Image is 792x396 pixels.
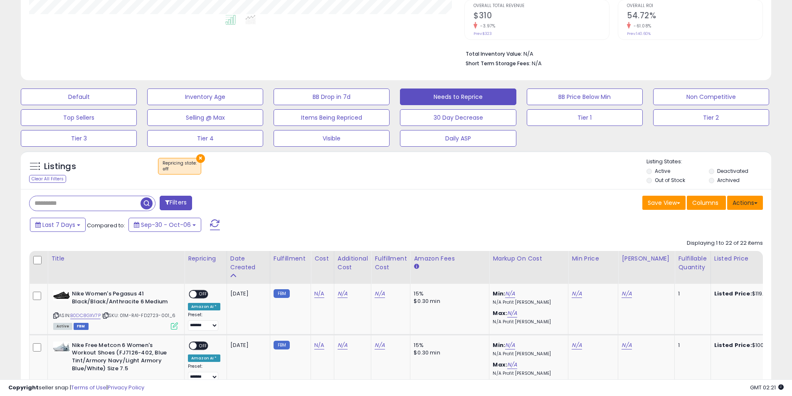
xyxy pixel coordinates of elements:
button: Save View [642,196,686,210]
label: Out of Stock [655,177,685,184]
button: Default [21,89,137,105]
b: Short Term Storage Fees: [466,60,530,67]
img: 419vtm8Y9xL._SL40_.jpg [53,290,70,300]
th: The percentage added to the cost of goods (COGS) that forms the calculator for Min & Max prices. [489,251,568,284]
div: [DATE] [230,290,264,298]
div: off [163,166,197,172]
b: Nike Women's Pegasus 41 Black/Black/Anthracite 6 Medium [72,290,173,307]
a: N/A [375,341,385,349]
button: 30 Day Decrease [400,109,516,126]
div: ASIN: [53,290,178,329]
a: N/A [314,290,324,298]
a: N/A [338,341,348,349]
button: Actions [727,196,763,210]
button: Tier 1 [527,109,643,126]
p: N/A Profit [PERSON_NAME] [493,371,562,376]
span: OFF [197,291,210,298]
div: Preset: [188,364,220,382]
div: Min Price [572,254,614,263]
div: 15% [414,342,483,349]
b: Min: [493,290,505,298]
button: Items Being Repriced [274,109,390,126]
div: Amazon AI * [188,354,220,362]
b: Listed Price: [714,290,752,298]
b: Nike Free Metcon 6 Women's Workout Shoes (FJ7126-402, Blue Tint/Armory Navy/Light Armory Blue/Whi... [72,342,173,374]
div: Amazon Fees [414,254,486,263]
button: Last 7 Days [30,218,86,232]
a: Terms of Use [71,384,106,391]
span: Overall ROI [627,4,762,8]
button: Non Competitive [653,89,769,105]
a: N/A [572,290,582,298]
div: Fulfillable Quantity [678,254,707,272]
small: Amazon Fees. [414,263,419,271]
div: Date Created [230,254,266,272]
small: FBM [274,289,290,298]
label: Deactivated [717,167,748,175]
span: | SKU: 01M-RA1-FD2723-001_6 [102,312,176,319]
button: × [196,154,205,163]
span: Last 7 Days [42,221,75,229]
div: Cost [314,254,331,263]
div: Displaying 1 to 22 of 22 items [687,239,763,247]
label: Archived [717,177,740,184]
button: Tier 4 [147,130,263,147]
span: N/A [532,59,542,67]
button: Sep-30 - Oct-06 [128,218,201,232]
div: 15% [414,290,483,298]
a: Privacy Policy [108,384,144,391]
small: Prev: $323 [474,31,492,36]
button: Tier 2 [653,109,769,126]
li: N/A [466,48,757,58]
a: N/A [507,309,517,317]
div: 1 [678,342,704,349]
div: $0.30 min [414,298,483,305]
b: Max: [493,361,507,369]
a: N/A [622,290,632,298]
div: seller snap | | [8,384,144,392]
button: Visible [274,130,390,147]
button: Columns [687,196,726,210]
button: Daily ASP [400,130,516,147]
span: Repricing state : [163,160,197,172]
a: N/A [622,341,632,349]
a: B0DC8GXV7P [70,312,101,319]
a: N/A [314,341,324,349]
button: Inventory Age [147,89,263,105]
div: $100.00 [714,342,783,349]
a: N/A [507,361,517,369]
div: [PERSON_NAME] [622,254,671,263]
b: Listed Price: [714,341,752,349]
div: 1 [678,290,704,298]
p: N/A Profit [PERSON_NAME] [493,319,562,325]
button: BB Drop in 7d [274,89,390,105]
img: 31O-vTYphQL._SL40_.jpg [53,342,70,352]
div: Additional Cost [338,254,368,272]
button: Top Sellers [21,109,137,126]
span: OFF [197,342,210,349]
button: Needs to Reprice [400,89,516,105]
div: Fulfillment [274,254,307,263]
a: N/A [572,341,582,349]
small: -61.08% [631,23,651,29]
a: N/A [505,341,515,349]
span: 2025-10-14 02:21 GMT [750,384,784,391]
b: Max: [493,309,507,317]
div: Repricing [188,254,223,263]
b: Total Inventory Value: [466,50,522,57]
span: All listings currently available for purchase on Amazon [53,323,72,330]
div: Preset: [188,312,220,331]
div: $0.30 min [414,349,483,357]
small: Prev: 140.60% [627,31,651,36]
span: Overall Total Revenue [474,4,609,8]
span: Compared to: [87,221,125,229]
div: Markup on Cost [493,254,565,263]
h2: 54.72% [627,11,762,22]
h2: $310 [474,11,609,22]
span: Columns [692,199,718,207]
button: BB Price Below Min [527,89,643,105]
h5: Listings [44,161,76,172]
p: N/A Profit [PERSON_NAME] [493,351,562,357]
div: [DATE] [230,342,264,349]
label: Active [655,167,670,175]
